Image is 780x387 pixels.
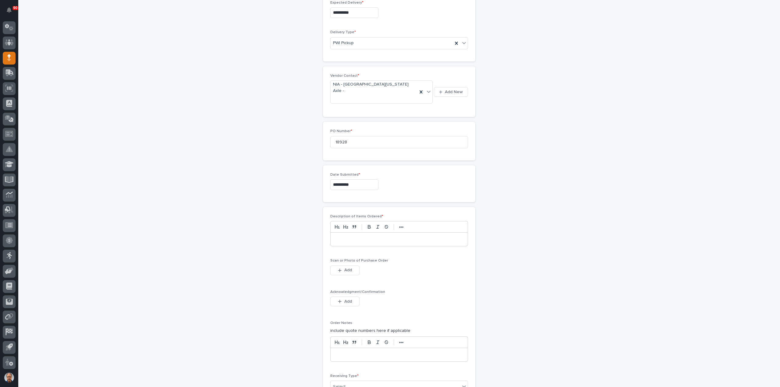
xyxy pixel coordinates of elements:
span: Vendor Contact [330,74,359,78]
button: ••• [397,339,406,346]
button: Notifications [3,4,16,16]
button: Add [330,266,360,275]
span: Description of Items Ordered [330,215,383,218]
span: Add [344,267,352,273]
button: Add New [434,87,468,97]
span: Scan or Photo of Purchase Order [330,259,388,262]
button: ••• [397,223,406,230]
span: Expected Delivery [330,1,363,5]
span: PWI Pickup [333,40,354,46]
strong: ••• [399,340,404,345]
p: 90 [13,6,17,10]
span: PO Number [330,129,352,133]
span: Delivery Type [330,30,356,34]
span: NIA - [GEOGRAPHIC_DATA][US_STATE] Axle - [333,81,415,94]
span: Receiving Type [330,374,359,378]
span: Acknowledgment/Confirmation [330,290,385,294]
span: Add New [445,89,463,95]
button: users-avatar [3,371,16,384]
span: Order Notes [330,321,352,325]
button: Add [330,297,360,306]
div: Notifications90 [8,7,16,17]
span: Add [344,299,352,304]
span: Date Submitted [330,173,360,177]
strong: ••• [399,225,404,230]
p: include quote numbers here if applicable [330,328,468,334]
